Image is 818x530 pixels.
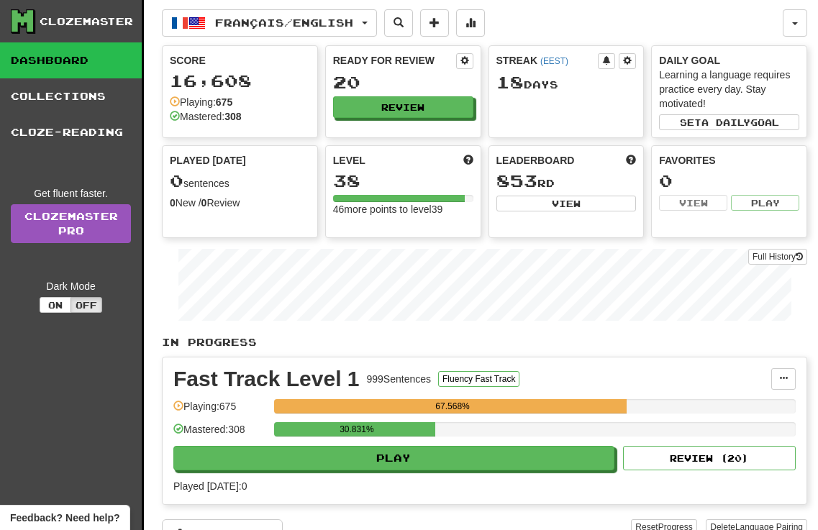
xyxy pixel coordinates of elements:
div: 20 [333,73,473,91]
div: 67.568% [278,399,627,414]
button: Français/English [162,9,377,37]
div: Score [170,53,310,68]
span: Open feedback widget [10,511,119,525]
strong: 0 [170,197,176,209]
a: (EEST) [540,56,568,66]
button: Review (20) [623,446,796,470]
button: More stats [456,9,485,37]
div: Mastered: [170,109,242,124]
div: 0 [659,172,799,190]
button: Search sentences [384,9,413,37]
strong: 0 [201,197,207,209]
div: sentences [170,172,310,191]
button: Full History [748,249,807,265]
span: Played [DATE]: 0 [173,480,247,492]
button: Play [173,446,614,470]
span: Played [DATE] [170,153,246,168]
strong: 675 [216,96,232,108]
div: rd [496,172,637,191]
button: View [659,195,727,211]
div: 30.831% [278,422,435,437]
div: 16,608 [170,72,310,90]
a: ClozemasterPro [11,204,131,243]
p: In Progress [162,335,807,349]
div: Mastered: 308 [173,422,267,446]
div: Streak [496,53,599,68]
span: Leaderboard [496,153,575,168]
button: On [40,297,71,313]
div: Playing: [170,95,232,109]
span: Français / English [215,17,353,29]
strong: 308 [224,111,241,122]
div: Clozemaster [40,14,133,29]
div: Fast Track Level 1 [173,368,360,390]
span: 0 [170,170,183,191]
button: Play [731,195,799,211]
span: Level [333,153,365,168]
div: Dark Mode [11,279,131,293]
div: Daily Goal [659,53,799,68]
div: Playing: 675 [173,399,267,423]
div: Ready for Review [333,53,456,68]
div: Favorites [659,153,799,168]
div: Day s [496,73,637,92]
button: View [496,196,637,211]
span: Score more points to level up [463,153,473,168]
span: This week in points, UTC [626,153,636,168]
span: 853 [496,170,537,191]
div: New / Review [170,196,310,210]
button: Off [71,297,102,313]
div: Learning a language requires practice every day. Stay motivated! [659,68,799,111]
button: Review [333,96,473,118]
button: Seta dailygoal [659,114,799,130]
div: 38 [333,172,473,190]
div: Get fluent faster. [11,186,131,201]
span: a daily [701,117,750,127]
div: 999 Sentences [367,372,432,386]
div: 46 more points to level 39 [333,202,473,216]
button: Fluency Fast Track [438,371,519,387]
button: Add sentence to collection [420,9,449,37]
span: 18 [496,72,524,92]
